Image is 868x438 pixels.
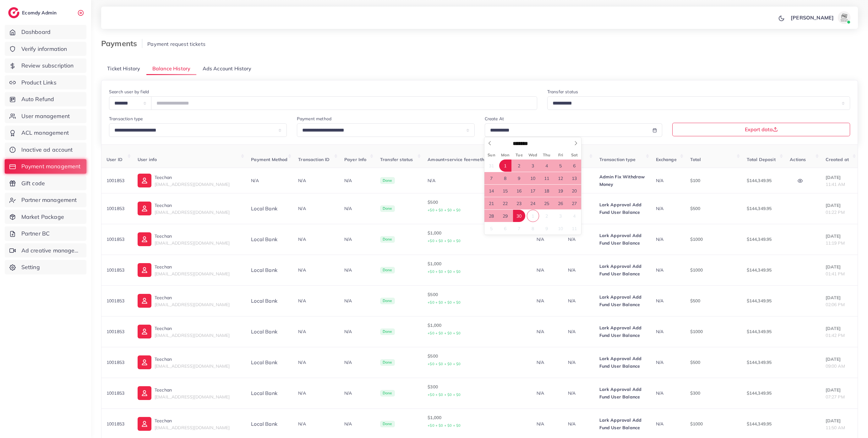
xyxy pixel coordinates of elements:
[109,89,149,95] label: Search user by field
[344,157,367,162] span: Payer Info
[599,355,646,370] p: Lark Approval Add Fund User Balance
[826,181,845,187] span: 11:41 AM
[298,236,306,242] span: N/A
[155,271,230,277] span: [EMAIL_ADDRESS][DOMAIN_NAME]
[344,420,370,428] p: N/A
[527,197,539,209] span: September 24, 2025
[428,269,461,274] small: +$0 + $0 + $0 + $0
[106,235,128,243] p: 1001853
[428,208,461,212] small: +$0 + $0 + $0 + $0
[787,11,853,24] a: [PERSON_NAME]avatar
[541,222,553,235] span: October 9, 2025
[428,229,526,245] p: $1,000
[380,267,395,274] span: Done
[155,232,230,240] p: Teechan
[541,172,553,184] span: September 11, 2025
[485,210,498,222] span: September 28, 2025
[155,240,230,246] span: [EMAIL_ADDRESS][DOMAIN_NAME]
[568,160,581,172] span: September 6, 2025
[826,294,853,301] p: [DATE]
[498,153,512,157] span: Mon
[485,197,498,209] span: September 21, 2025
[5,58,86,73] a: Review subscription
[21,112,70,120] span: User management
[138,355,151,369] img: ic-user-info.36bf1079.svg
[554,185,567,197] span: September 19, 2025
[5,243,86,258] a: Ad creative management
[690,328,737,335] p: $1000
[428,423,461,428] small: +$0 + $0 + $0 + $0
[656,267,663,273] span: N/A
[5,260,86,274] a: Setting
[428,322,526,337] p: $1,000
[344,359,370,366] p: N/A
[380,177,395,184] span: Done
[513,185,525,197] span: September 16, 2025
[656,157,677,162] span: Exchange
[298,298,306,304] span: N/A
[8,7,58,18] a: logoEcomdy Admin
[672,123,850,136] button: Export data
[21,78,57,87] span: Product Links
[599,262,646,278] p: Lark Approval Add Fund User Balance
[138,386,151,400] img: ic-user-info.36bf1079.svg
[826,209,845,215] span: 01:22 PM
[21,246,82,255] span: Ad creative management
[5,143,86,157] a: Inactive ad account
[297,116,331,122] label: Payment method
[599,173,646,188] p: Admin Fix Withdraw Money
[298,360,306,365] span: N/A
[428,260,526,275] p: $1,000
[21,213,64,221] span: Market Package
[380,390,395,397] span: Done
[138,263,151,277] img: ic-user-info.36bf1079.svg
[527,172,539,184] span: September 10, 2025
[298,157,330,162] span: Transaction ID
[298,178,306,183] span: N/A
[21,28,51,36] span: Dashboard
[251,267,288,274] div: Local bank
[138,417,151,431] img: ic-user-info.36bf1079.svg
[791,14,834,21] p: [PERSON_NAME]
[155,325,230,332] p: Teechan
[537,389,558,397] p: N/A
[251,157,287,162] span: Payment Method
[428,362,461,366] small: +$0 + $0 + $0 + $0
[155,363,230,369] span: [EMAIL_ADDRESS][DOMAIN_NAME]
[747,389,780,397] p: $144,349.95
[5,109,86,123] a: User management
[380,298,395,305] span: Done
[568,210,581,222] span: October 4, 2025
[499,210,511,222] span: September 29, 2025
[21,129,69,137] span: ACL management
[109,116,143,122] label: Transaction type
[380,359,395,366] span: Done
[690,420,737,428] p: $1000
[826,363,845,369] span: 09:00 AM
[690,205,737,212] p: $500
[101,39,142,48] h3: Payments
[5,193,86,207] a: Partner management
[541,197,553,209] span: September 25, 2025
[747,359,780,366] p: $144,349.95
[826,333,845,338] span: 01:42 PM
[554,172,567,184] span: September 12, 2025
[21,45,67,53] span: Verify information
[747,177,780,184] p: $144,349.95
[344,328,370,335] p: N/A
[8,7,19,18] img: logo
[251,297,288,305] div: Local bank
[826,271,845,277] span: 01:41 PM
[499,222,511,235] span: October 6, 2025
[656,421,663,427] span: N/A
[380,236,395,243] span: Done
[568,420,589,428] p: N/A
[428,383,526,398] p: $300
[656,236,663,242] span: N/A
[599,293,646,308] p: Lark Approval Add Fund User Balance
[298,206,306,211] span: N/A
[690,359,737,366] p: $500
[251,205,288,212] div: Local bank
[107,65,140,72] span: Ticket History
[106,389,128,397] p: 1001853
